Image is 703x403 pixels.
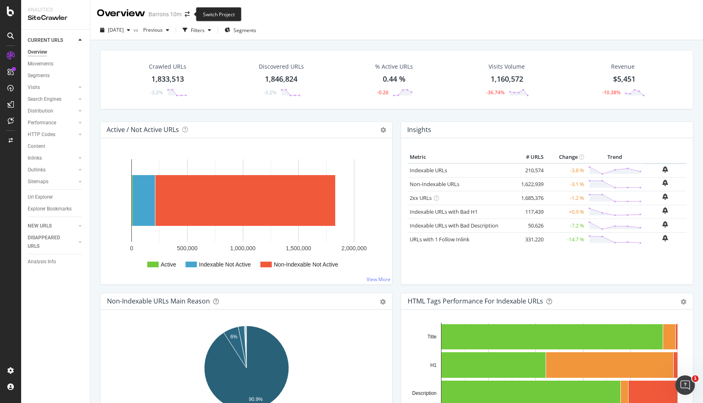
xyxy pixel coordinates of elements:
[28,6,83,13] div: Analytics
[410,236,469,243] a: URLs with 1 Follow Inlink
[611,63,635,71] span: Revenue
[230,334,238,340] text: 6%
[410,208,478,215] a: Indexable URLs with Bad H1
[377,89,389,96] div: -0.26
[28,60,53,68] div: Movements
[28,95,76,104] a: Search Engines
[133,26,140,33] span: vs
[264,89,276,96] div: -3.2%
[259,63,304,71] div: Discovered URLs
[407,124,431,135] h4: Insights
[513,163,546,178] td: 210,574
[486,89,504,96] div: -36.74%
[286,245,311,251] text: 1,500,000
[546,232,586,246] td: -14.7 %
[28,13,83,23] div: SiteCrawler
[28,258,56,266] div: Analysis Info
[28,142,45,151] div: Content
[586,151,644,163] th: Trend
[199,261,251,268] text: Indexable Not Active
[513,219,546,232] td: 50,626
[97,6,145,20] div: Overview
[692,375,699,382] span: 1
[28,71,50,80] div: Segments
[412,390,437,396] text: Description
[28,234,76,251] a: DISAPPEARED URLS
[185,11,190,17] div: arrow-right-arrow-left
[177,245,198,251] text: 500,000
[148,10,181,18] div: Barrons 10m
[234,27,256,34] span: Segments
[28,71,84,80] a: Segments
[662,193,668,200] div: bell-plus
[28,36,63,45] div: CURRENT URLS
[489,63,525,71] div: Visits Volume
[662,166,668,173] div: bell-plus
[28,222,52,230] div: NEW URLS
[602,89,620,96] div: -10.38%
[546,205,586,219] td: +0.9 %
[230,245,255,251] text: 1,000,000
[221,24,260,37] button: Segments
[491,74,523,84] div: 1,160,572
[196,7,242,22] div: Switch Project
[675,375,695,395] iframe: Intercom live chat
[191,27,205,34] div: Filters
[410,194,432,201] a: 2xx URLs
[28,107,53,115] div: Distribution
[179,24,214,37] button: Filters
[130,245,133,251] text: 0
[28,205,84,213] a: Explorer Bookmarks
[380,127,386,133] i: Options
[28,178,76,186] a: Sitemaps
[28,48,47,56] div: Overview
[28,205,72,213] div: Explorer Bookmarks
[408,151,513,163] th: Metric
[249,396,263,402] text: 90.9%
[28,95,61,104] div: Search Engines
[28,222,76,230] a: NEW URLS
[428,334,437,340] text: Title
[28,258,84,266] a: Analysis Info
[28,166,76,174] a: Outlinks
[681,299,686,305] div: gear
[151,74,184,84] div: 1,833,513
[28,36,76,45] a: CURRENT URLS
[662,221,668,227] div: bell-plus
[513,177,546,191] td: 1,622,939
[410,180,459,188] a: Non-Indexable URLs
[97,24,133,37] button: [DATE]
[662,235,668,241] div: bell-plus
[107,151,386,278] svg: A chart.
[28,130,76,139] a: HTTP Codes
[430,362,437,368] text: H1
[546,219,586,232] td: -7.2 %
[383,74,406,84] div: 0.44 %
[613,74,635,84] span: $5,451
[546,191,586,205] td: -1.2 %
[28,154,42,162] div: Inlinks
[513,151,546,163] th: # URLS
[28,83,76,92] a: Visits
[107,124,179,135] h4: Active / Not Active URLs
[28,119,56,127] div: Performance
[28,193,84,201] a: Url Explorer
[380,299,386,305] div: gear
[28,60,84,68] a: Movements
[28,166,46,174] div: Outlinks
[28,193,53,201] div: Url Explorer
[28,83,40,92] div: Visits
[140,26,163,33] span: Previous
[513,232,546,246] td: 331,220
[28,142,84,151] a: Content
[108,26,124,33] span: 2025 Aug. 22nd
[367,276,391,283] a: View More
[546,163,586,178] td: -3.8 %
[546,177,586,191] td: -3.1 %
[161,261,176,268] text: Active
[662,180,668,186] div: bell-plus
[410,222,498,229] a: Indexable URLs with Bad Description
[662,207,668,214] div: bell-plus
[28,234,69,251] div: DISAPPEARED URLS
